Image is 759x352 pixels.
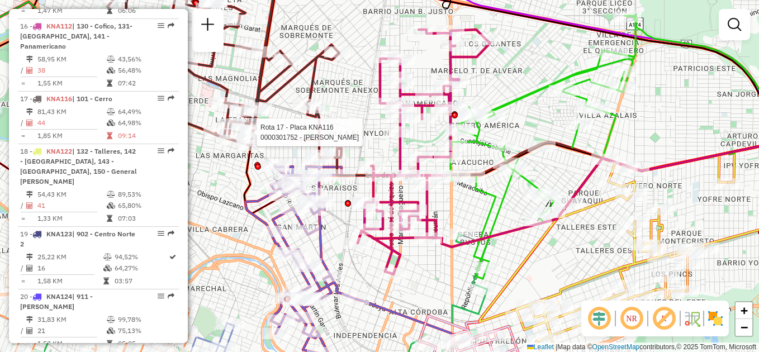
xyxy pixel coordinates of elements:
[20,65,26,76] td: /
[706,310,724,327] img: Exibir/Ocultar setores
[168,230,174,237] em: Rota exportada
[524,343,759,352] div: Map data © contributors,© 2025 TomTom, Microsoft
[107,132,112,139] i: Tempo total em rota
[158,293,164,299] em: Opções
[723,13,746,36] a: Exibir filtros
[107,340,112,347] i: Tempo total em rota
[117,5,174,16] td: 06:06
[107,191,115,198] i: % de utilização do peso
[20,338,26,349] td: =
[20,94,112,103] span: 17 -
[26,254,33,260] i: Distância Total
[20,292,93,311] span: | 911 - [PERSON_NAME]
[20,5,26,16] td: =
[107,202,115,209] i: % de utilização da cubagem
[37,325,106,336] td: 21
[107,120,115,126] i: % de utilização da cubagem
[20,22,132,50] span: | 130 - Cofico, 131- [GEOGRAPHIC_DATA], 141 - Panamericano
[37,106,106,117] td: 81,43 KM
[169,254,176,260] i: Rota otimizada
[37,338,106,349] td: 1,52 KM
[20,200,26,211] td: /
[72,94,112,103] span: | 101 - Cerro
[37,78,106,89] td: 1,55 KM
[37,189,106,200] td: 54,43 KM
[114,263,168,274] td: 64,27%
[107,67,115,74] i: % de utilização da cubagem
[117,54,174,65] td: 43,56%
[117,338,174,349] td: 05:05
[26,67,33,74] i: Total de Atividades
[683,310,701,327] img: Fluxo de ruas
[107,316,115,323] i: % de utilização do peso
[26,191,33,198] i: Distância Total
[586,305,613,332] span: Ocultar deslocamento
[736,302,752,319] a: Zoom in
[20,213,26,224] td: =
[741,320,748,334] span: −
[20,230,135,248] span: 19 -
[736,319,752,336] a: Zoom out
[37,275,103,287] td: 1,58 KM
[37,314,106,325] td: 31,83 KM
[20,275,26,287] td: =
[592,343,640,351] a: OpenStreetMap
[26,56,33,63] i: Distância Total
[117,189,174,200] td: 89,53%
[20,325,26,336] td: /
[158,22,164,29] em: Opções
[114,275,168,287] td: 03:57
[37,5,106,16] td: 1,47 KM
[37,251,103,263] td: 25,22 KM
[20,230,135,248] span: | 902 - Centro Norte 2
[26,316,33,323] i: Distância Total
[168,293,174,299] em: Rota exportada
[46,22,72,30] span: KNA112
[20,117,26,129] td: /
[107,108,115,115] i: % de utilização do peso
[197,13,219,39] a: Nova sessão e pesquisa
[168,22,174,29] em: Rota exportada
[46,94,72,103] span: KNA116
[527,343,554,351] a: Leaflet
[741,303,748,317] span: +
[117,117,174,129] td: 64,98%
[46,147,72,155] span: KNA122
[158,95,164,102] em: Opções
[46,292,72,301] span: KNA124
[20,78,26,89] td: =
[20,22,132,50] span: 16 -
[37,117,106,129] td: 44
[37,200,106,211] td: 41
[37,54,106,65] td: 58,95 KM
[103,265,112,272] i: % de utilização da cubagem
[651,305,677,332] span: Exibir rótulo
[46,230,72,238] span: KNA123
[26,265,33,272] i: Total de Atividades
[158,230,164,237] em: Opções
[107,327,115,334] i: % de utilização da cubagem
[117,325,174,336] td: 75,13%
[107,80,112,87] i: Tempo total em rota
[618,305,645,332] span: Ocultar NR
[117,314,174,325] td: 99,78%
[26,120,33,126] i: Total de Atividades
[114,251,168,263] td: 94,52%
[117,200,174,211] td: 65,80%
[117,130,174,141] td: 09:14
[37,263,103,274] td: 16
[20,147,137,185] span: | 132 - Talleres, 142 - [GEOGRAPHIC_DATA], 143 - [GEOGRAPHIC_DATA], 150 - General [PERSON_NAME]
[20,263,26,274] td: /
[20,292,93,311] span: 20 -
[168,95,174,102] em: Rota exportada
[556,343,557,351] span: |
[107,56,115,63] i: % de utilização do peso
[117,65,174,76] td: 56,48%
[103,254,112,260] i: % de utilização do peso
[168,148,174,154] em: Rota exportada
[26,327,33,334] i: Total de Atividades
[103,278,109,284] i: Tempo total em rota
[107,7,112,14] i: Tempo total em rota
[117,78,174,89] td: 07:42
[37,65,106,76] td: 38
